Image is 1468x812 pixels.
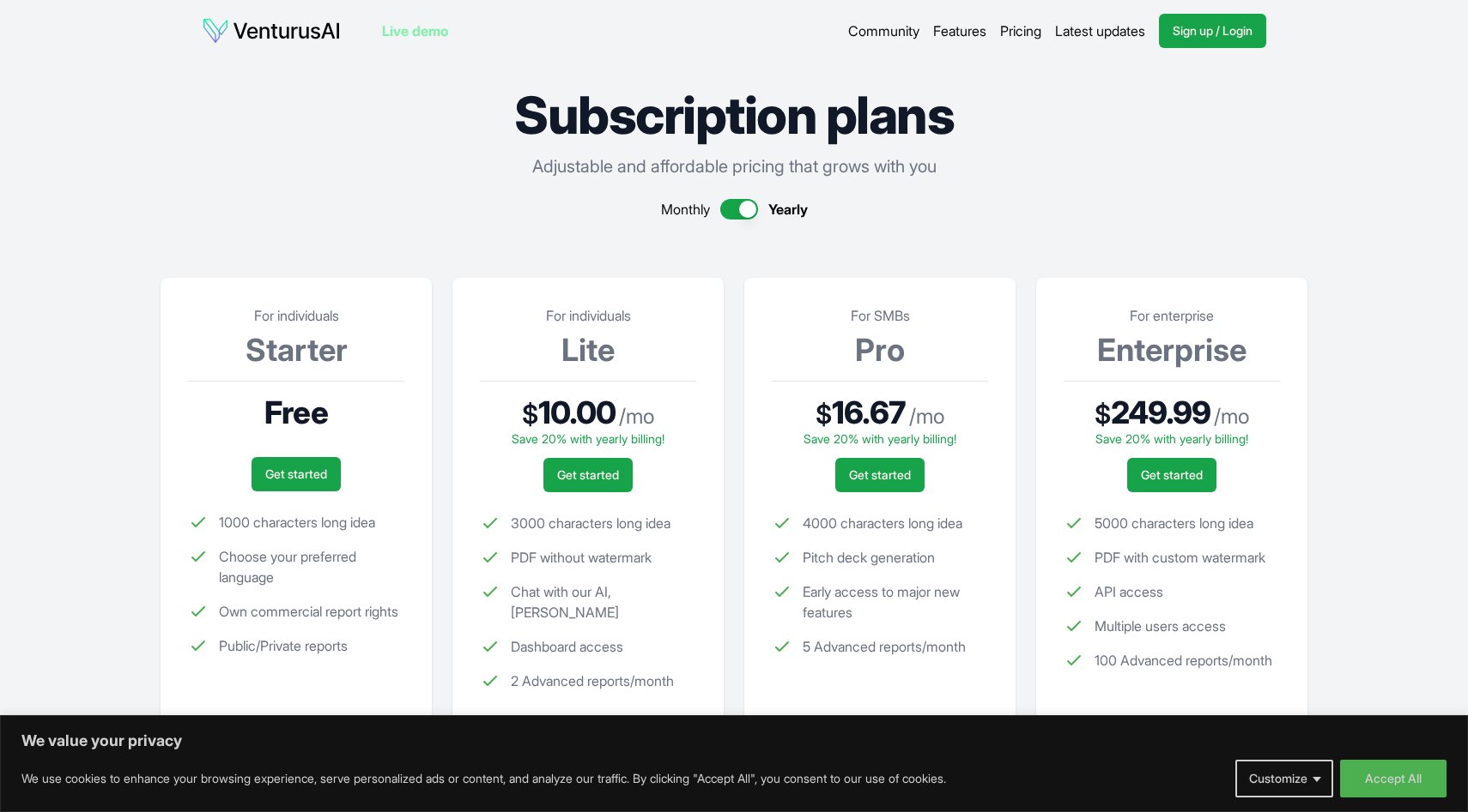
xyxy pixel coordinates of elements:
[1064,305,1280,326] p: For enterprise
[1095,399,1111,430] span: $
[661,199,710,220] span: Monthly
[161,89,1307,141] h1: Subscription plans
[772,333,988,367] h3: Pro
[768,199,808,220] span: Yearly
[832,395,906,430] span: 16.67
[219,512,375,532] span: 1000 characters long idea
[803,547,935,568] span: Pitch deck generation
[161,154,1307,178] p: Adjustable and affordable pricing that grows with you
[1127,458,1216,492] a: Get started
[1159,14,1266,48] a: Sign up / Login
[816,399,832,430] span: $
[538,395,616,430] span: 10.00
[1095,513,1253,533] span: 5000 characters long idea
[803,581,988,623] span: Early access to major new features
[1214,403,1249,430] span: / mo
[933,21,986,41] a: Features
[1340,760,1447,797] button: Accept All
[511,547,652,568] span: PDF without watermark
[202,17,341,45] img: logo
[188,305,404,326] p: For individuals
[252,457,341,491] a: Get started
[480,305,696,326] p: For individuals
[1173,22,1253,39] span: Sign up / Login
[1064,333,1280,367] h3: Enterprise
[1095,581,1163,602] span: API access
[480,333,696,367] h3: Lite
[188,333,404,367] h3: Starter
[909,403,944,430] span: / mo
[219,601,398,622] span: Own commercial report rights
[1095,650,1272,671] span: 100 Advanced reports/month
[511,513,670,533] span: 3000 characters long idea
[1055,21,1145,41] a: Latest updates
[512,431,664,446] span: Save 20% with yearly billing!
[619,403,654,430] span: / mo
[803,636,966,657] span: 5 Advanced reports/month
[1095,547,1265,568] span: PDF with custom watermark
[543,458,633,492] a: Get started
[772,305,988,326] p: For SMBs
[803,513,962,533] span: 4000 characters long idea
[219,635,348,656] span: Public/Private reports
[522,399,538,430] span: $
[1000,21,1041,41] a: Pricing
[219,546,404,587] span: Choose your preferred language
[511,581,696,623] span: Chat with our AI, [PERSON_NAME]
[1095,616,1226,636] span: Multiple users access
[1235,760,1333,797] button: Customize
[1095,431,1248,446] span: Save 20% with yearly billing!
[21,768,946,789] p: We use cookies to enhance your browsing experience, serve personalized ads or content, and analyz...
[21,731,1447,751] p: We value your privacy
[511,636,623,657] span: Dashboard access
[848,21,919,41] a: Community
[382,21,448,41] a: Live demo
[1111,395,1211,430] span: 249.99
[264,395,327,430] span: Free
[511,671,674,691] span: 2 Advanced reports/month
[835,458,925,492] a: Get started
[804,431,956,446] span: Save 20% with yearly billing!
